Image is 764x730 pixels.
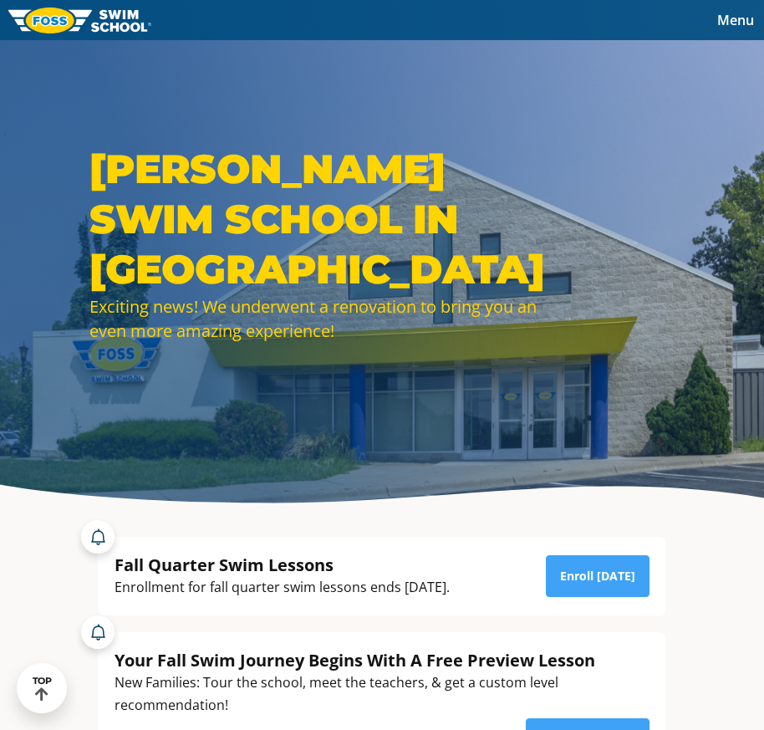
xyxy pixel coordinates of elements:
button: Toggle navigation [707,8,764,33]
div: Exciting news! We underwent a renovation to bring you an even more amazing experience! [89,294,574,343]
div: Your Fall Swim Journey Begins With A Free Preview Lesson [115,649,649,671]
a: Enroll [DATE] [546,555,649,597]
div: New Families: Tour the school, meet the teachers, & get a custom level recommendation! [115,671,649,717]
span: Menu [717,11,754,29]
div: Enrollment for fall quarter swim lessons ends [DATE]. [115,576,450,599]
h1: [PERSON_NAME] SWIM SCHOOL IN [GEOGRAPHIC_DATA] [89,144,574,294]
div: Fall Quarter Swim Lessons [115,554,450,576]
div: TOP [33,676,52,702]
img: FOSS Swim School Logo [8,8,151,33]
